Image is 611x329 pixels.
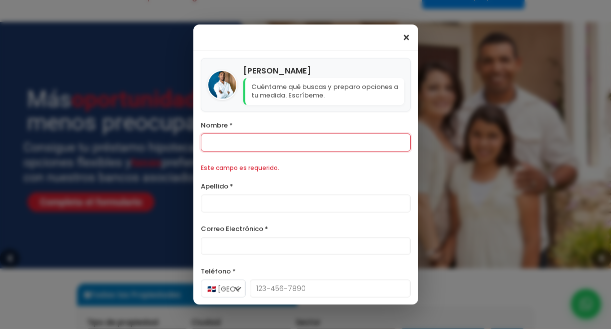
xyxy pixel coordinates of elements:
[201,119,411,131] label: Nombre *
[243,64,404,77] h4: [PERSON_NAME]
[250,279,411,297] input: 123-456-7890
[402,32,411,44] span: ×
[201,161,411,174] div: Este campo es requerido.
[243,78,404,105] p: Cuéntame qué buscas y preparo opciones a tu medida. Escríbeme.
[201,222,411,235] label: Correo Electrónico *
[201,265,411,277] label: Teléfono *
[208,71,236,99] img: Bryan Pourie
[201,180,411,192] label: Apellido *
